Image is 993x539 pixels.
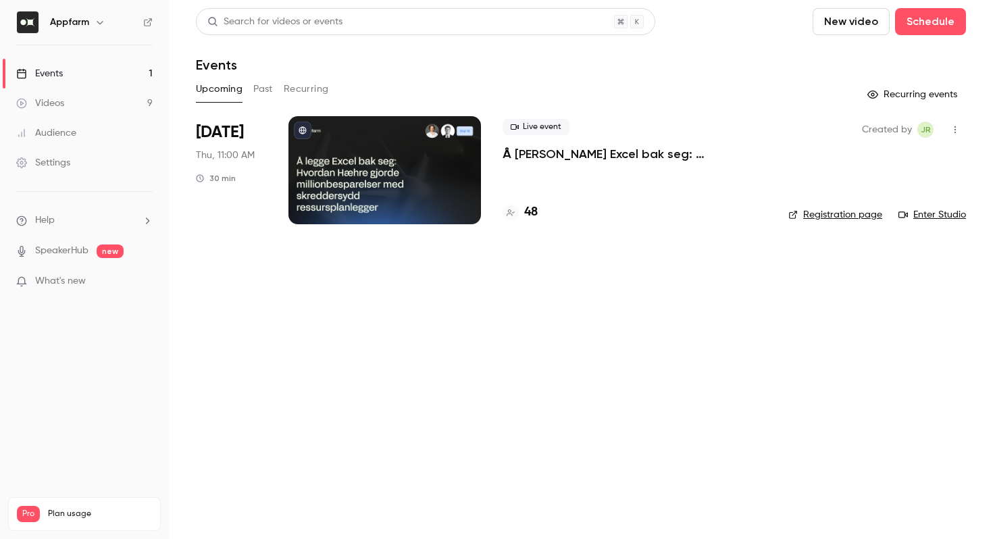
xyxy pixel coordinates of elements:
[196,78,243,100] button: Upcoming
[17,506,40,522] span: Pro
[35,244,88,258] a: SpeakerHub
[196,149,255,162] span: Thu, 11:00 AM
[16,213,153,228] li: help-dropdown-opener
[788,208,882,222] a: Registration page
[16,67,63,80] div: Events
[50,16,89,29] h6: Appfarm
[813,8,890,35] button: New video
[861,84,966,105] button: Recurring events
[97,245,124,258] span: new
[503,146,767,162] a: Å [PERSON_NAME] Excel bak seg: [PERSON_NAME] gjorde millionbesparelser med skreddersydd ressurspl...
[284,78,329,100] button: Recurring
[196,122,244,143] span: [DATE]
[17,11,39,33] img: Appfarm
[862,122,912,138] span: Created by
[16,97,64,110] div: Videos
[196,173,236,184] div: 30 min
[35,213,55,228] span: Help
[35,274,86,288] span: What's new
[48,509,152,519] span: Plan usage
[895,8,966,35] button: Schedule
[196,116,267,224] div: Sep 18 Thu, 11:00 AM (Europe/Oslo)
[921,122,931,138] span: JR
[503,119,569,135] span: Live event
[253,78,273,100] button: Past
[917,122,934,138] span: Julie Remen
[898,208,966,222] a: Enter Studio
[524,203,538,222] h4: 48
[16,156,70,170] div: Settings
[207,15,342,29] div: Search for videos or events
[16,126,76,140] div: Audience
[503,203,538,222] a: 48
[196,57,237,73] h1: Events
